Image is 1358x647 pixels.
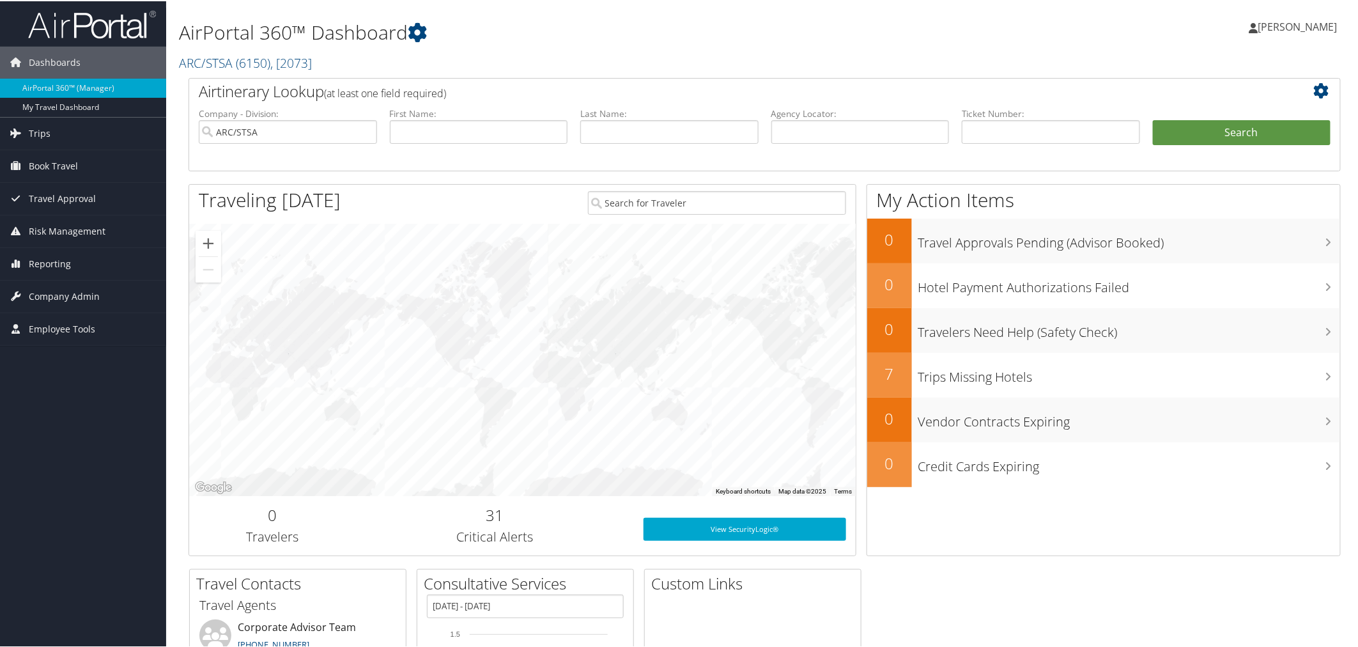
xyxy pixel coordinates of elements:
span: Employee Tools [29,312,95,344]
h3: Critical Alerts [366,527,624,545]
span: Risk Management [29,214,105,246]
span: , [ 2073 ] [270,53,312,70]
h1: Traveling [DATE] [199,185,341,212]
span: (at least one field required) [324,85,446,99]
label: Agency Locator: [771,106,950,119]
label: Company - Division: [199,106,377,119]
h2: 0 [867,451,912,473]
label: Last Name: [580,106,759,119]
a: Open this area in Google Maps (opens a new window) [192,478,235,495]
button: Zoom out [196,256,221,281]
h2: 0 [867,272,912,294]
h2: 7 [867,362,912,384]
a: 0Vendor Contracts Expiring [867,396,1341,441]
label: Ticket Number: [962,106,1140,119]
img: Google [192,478,235,495]
h1: AirPortal 360™ Dashboard [179,18,960,45]
button: Keyboard shortcuts [716,486,771,495]
span: ( 6150 ) [236,53,270,70]
h3: Travelers Need Help (Safety Check) [918,316,1341,340]
tspan: 1.5 [451,629,460,637]
span: Map data ©2025 [778,487,826,494]
a: 0Travel Approvals Pending (Advisor Booked) [867,217,1341,262]
label: First Name: [390,106,568,119]
h3: Travel Agents [199,595,396,613]
a: Terms (opens in new tab) [834,487,852,494]
h1: My Action Items [867,185,1341,212]
span: Trips [29,116,50,148]
button: Search [1153,119,1331,144]
h2: 0 [867,407,912,428]
img: airportal-logo.png [28,8,156,38]
input: Search for Traveler [588,190,847,214]
h3: Credit Cards Expiring [918,450,1341,474]
h3: Travel Approvals Pending (Advisor Booked) [918,226,1341,251]
span: Company Admin [29,279,100,311]
a: View SecurityLogic® [644,517,847,540]
a: 0Travelers Need Help (Safety Check) [867,307,1341,352]
h3: Vendor Contracts Expiring [918,405,1341,430]
a: ARC/STSA [179,53,312,70]
h2: Travel Contacts [196,572,406,593]
a: 7Trips Missing Hotels [867,352,1341,396]
a: 0Credit Cards Expiring [867,441,1341,486]
span: [PERSON_NAME] [1258,19,1338,33]
span: Dashboards [29,45,81,77]
h2: 31 [366,503,624,525]
h3: Hotel Payment Authorizations Failed [918,271,1341,295]
h2: 0 [867,228,912,249]
h3: Trips Missing Hotels [918,361,1341,385]
h2: Airtinerary Lookup [199,79,1235,101]
h2: 0 [867,317,912,339]
a: 0Hotel Payment Authorizations Failed [867,262,1341,307]
span: Book Travel [29,149,78,181]
h2: 0 [199,503,346,525]
a: [PERSON_NAME] [1249,6,1350,45]
span: Reporting [29,247,71,279]
span: Travel Approval [29,182,96,214]
button: Zoom in [196,230,221,255]
h2: Consultative Services [424,572,633,593]
h2: Custom Links [651,572,861,593]
h3: Travelers [199,527,346,545]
